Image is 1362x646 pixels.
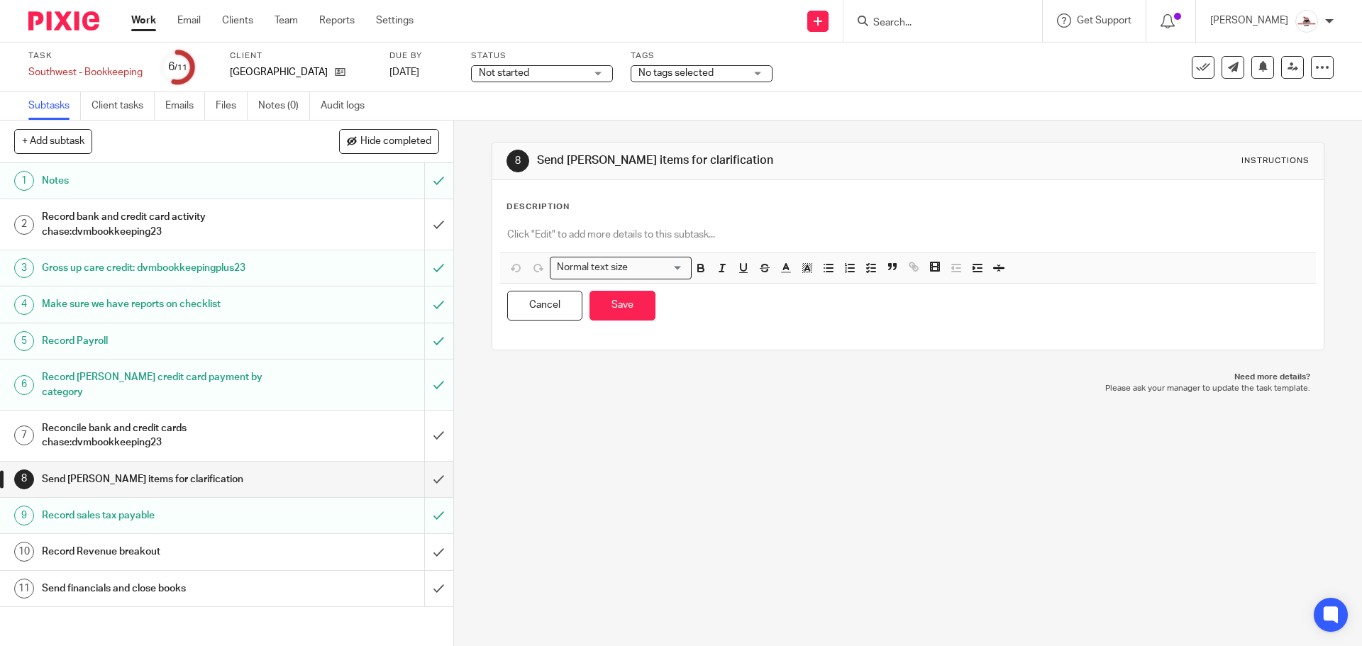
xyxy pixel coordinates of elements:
[42,294,287,315] h1: Make sure we have reports on checklist
[230,50,372,62] label: Client
[589,291,655,321] button: Save
[339,129,439,153] button: Hide completed
[28,11,99,30] img: Pixie
[14,469,34,489] div: 8
[321,92,375,120] a: Audit logs
[506,383,1310,394] p: Please ask your manager to update the task template.
[389,67,419,77] span: [DATE]
[14,331,34,351] div: 5
[165,92,205,120] a: Emails
[14,295,34,315] div: 4
[42,578,287,599] h1: Send financials and close books
[506,201,570,213] p: Description
[14,579,34,598] div: 11
[471,50,613,62] label: Status
[28,92,81,120] a: Subtasks
[230,65,328,79] p: [GEOGRAPHIC_DATA]
[28,65,143,79] div: Southwest - Bookkeeping
[222,13,253,28] a: Clients
[537,153,939,168] h1: Send [PERSON_NAME] items for clarification
[506,372,1310,383] p: Need more details?
[14,425,34,445] div: 7
[42,541,287,562] h1: Record Revenue breakout
[506,150,529,172] div: 8
[42,418,287,454] h1: Reconcile bank and credit cards chase:dvmbookkeeping23
[168,59,187,75] div: 6
[319,13,355,28] a: Reports
[360,136,431,147] span: Hide completed
[92,92,155,120] a: Client tasks
[507,291,582,321] button: Cancel
[1241,155,1310,167] div: Instructions
[42,469,287,490] h1: Send [PERSON_NAME] items for clarification
[14,258,34,278] div: 3
[376,13,414,28] a: Settings
[638,68,714,78] span: No tags selected
[14,506,34,525] div: 9
[14,375,34,395] div: 6
[258,92,310,120] a: Notes (0)
[14,129,92,153] button: + Add subtask
[631,50,773,62] label: Tags
[131,13,156,28] a: Work
[216,92,248,120] a: Files
[42,367,287,403] h1: Record [PERSON_NAME] credit card payment by category
[42,330,287,352] h1: Record Payroll
[42,505,287,526] h1: Record sales tax payable
[1295,10,1318,33] img: EtsyProfilePhoto.jpg
[553,260,631,275] span: Normal text size
[1210,13,1288,28] p: [PERSON_NAME]
[42,206,287,243] h1: Record bank and credit card activity chase:dvmbookkeeping23
[872,17,1000,30] input: Search
[1077,16,1131,26] span: Get Support
[14,215,34,235] div: 2
[177,13,201,28] a: Email
[14,171,34,191] div: 1
[275,13,298,28] a: Team
[479,68,529,78] span: Not started
[42,170,287,191] h1: Notes
[14,542,34,562] div: 10
[42,257,287,279] h1: Gross up care credit: dvmbookkeepingplus23
[28,50,143,62] label: Task
[175,64,187,72] small: /11
[389,50,453,62] label: Due by
[632,260,683,275] input: Search for option
[550,257,692,279] div: Search for option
